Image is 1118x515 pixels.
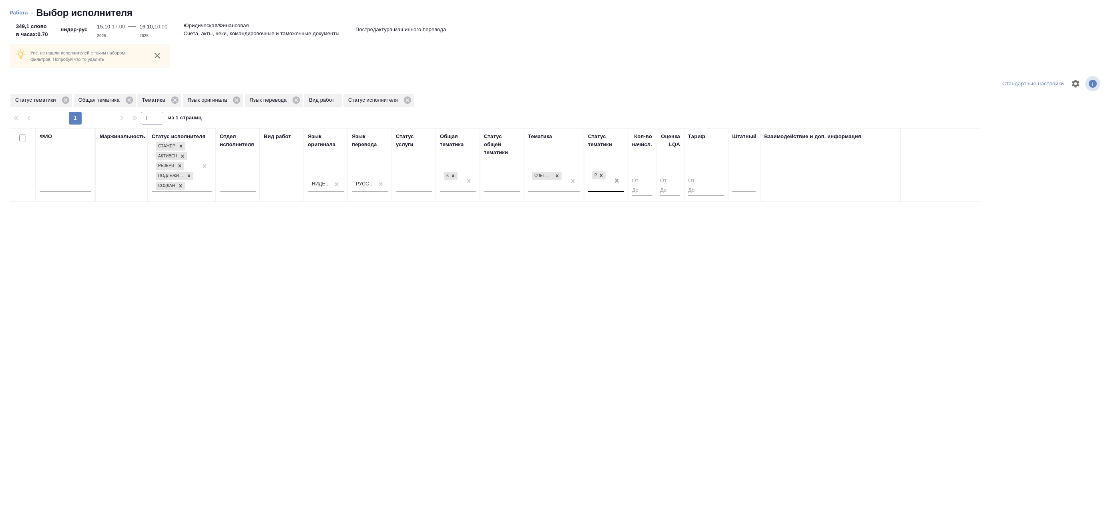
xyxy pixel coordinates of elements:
span: Настроить таблицу [1066,74,1085,93]
p: 17:00 [112,24,125,30]
div: Тематика [137,94,181,107]
div: Статус исполнителя [152,133,205,141]
p: Общая тематика [78,96,122,104]
div: Общая тематика [74,94,136,107]
div: Маржинальность [100,133,145,141]
p: Упс, не нашли исполнителей с таким набором фильтров. Попробуй что-то удалить [30,50,145,62]
div: Активен [156,152,178,161]
input: До [688,186,724,196]
p: 349,1 слово [16,22,48,30]
div: Статус тематики [588,133,624,149]
div: Стажер, Активен, Резерв, Подлежит внедрению, Создан [155,161,185,171]
a: Работа [10,10,28,16]
p: Язык оригинала [188,96,230,104]
div: Счета, акты, чеки, командировочные и таможенные документы [531,171,562,181]
p: 16.10, [140,24,155,30]
p: Юридическая/Финансовая [184,22,249,30]
p: Статус исполнителя [348,96,401,104]
div: Создан [156,182,176,190]
nav: breadcrumb [10,6,1108,19]
div: Кол-во начисл. [632,133,652,149]
div: Нидерландский [312,181,330,187]
div: Вид работ [264,133,291,141]
div: split button [1000,78,1066,90]
div: Юридическая/Финансовая [443,171,458,181]
p: Статус тематики [15,96,59,104]
div: Язык перевода [352,133,388,149]
div: — [128,19,136,40]
div: Резерв [156,162,175,170]
div: Статус тематики [10,94,72,107]
div: Рекомендован [591,171,606,181]
div: Русский [356,181,374,187]
input: От [660,176,680,186]
p: Вид работ [309,96,337,104]
p: 15.10, [97,24,112,30]
div: Тематика [528,133,552,141]
p: Постредактура машинного перевода [355,26,446,34]
div: Рекомендован [592,171,597,180]
div: Подлежит внедрению [156,172,185,180]
span: из 1 страниц [168,113,202,125]
div: Счета, акты, чеки, командировочные и таможенные документы [532,172,553,180]
span: Посмотреть информацию [1085,76,1102,91]
h2: Выбор исполнителя [36,6,132,19]
div: Стажер [156,142,177,151]
div: Стажер, Активен, Резерв, Подлежит внедрению, Создан [155,181,186,191]
input: От [688,176,724,186]
p: Тематика [142,96,168,104]
div: Взаимодействие и доп. информация [764,133,861,141]
div: Статус услуги [396,133,432,149]
div: Стажер, Активен, Резерв, Подлежит внедрению, Создан [155,141,186,151]
div: Язык оригинала [183,94,243,107]
li: ‹ [31,9,33,17]
div: Стажер, Активен, Резерв, Подлежит внедрению, Создан [155,151,188,161]
div: Язык оригинала [308,133,344,149]
input: До [660,186,680,196]
div: Стажер, Активен, Резерв, Подлежит внедрению, Создан [155,171,194,181]
div: Юридическая/Финансовая [444,172,449,180]
input: До [632,186,652,196]
input: От [632,176,652,186]
div: Общая тематика [440,133,476,149]
div: Оценка LQA [660,133,680,149]
p: 10:00 [154,24,167,30]
div: Статус общей тематики [484,133,520,157]
div: Статус исполнителя [343,94,414,107]
div: Штатный [732,133,757,141]
div: Язык перевода [245,94,303,107]
div: Тариф [688,133,705,141]
button: close [151,50,163,62]
div: ФИО [40,133,52,141]
p: Язык перевода [249,96,289,104]
div: Отдел исполнителя [220,133,256,149]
